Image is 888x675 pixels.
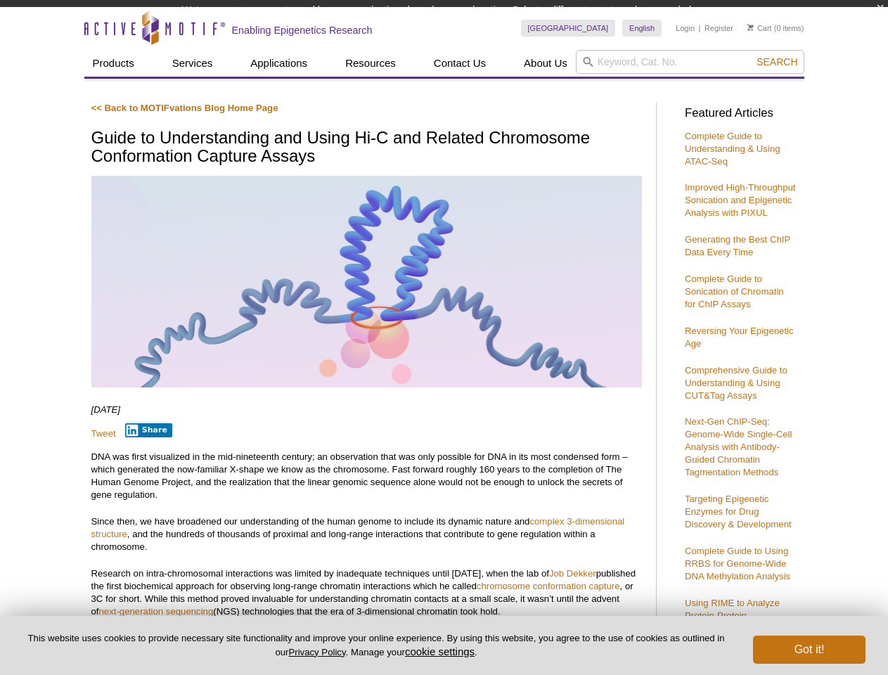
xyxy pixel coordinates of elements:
[91,451,642,501] p: DNA was first visualized in the mid-nineteenth century; an observation that was only possible for...
[747,24,754,31] img: Your Cart
[685,546,790,581] a: Complete Guide to Using RRBS for Genome-Wide DNA Methylation Analysis
[685,274,784,309] a: Complete Guide to Sonication of Chromatin for ChIP Assays
[232,24,373,37] h2: Enabling Epigenetics Research
[337,50,404,77] a: Resources
[685,598,791,634] a: Using RIME to Analyze Protein-Protein Interactions on Chromatin
[91,404,121,415] em: [DATE]
[125,423,172,437] button: Share
[91,428,116,439] a: Tweet
[704,23,733,33] a: Register
[699,20,701,37] li: |
[685,182,796,218] a: Improved High-Throughput Sonication and Epigenetic Analysis with PIXUL
[91,176,642,387] img: Hi-C
[576,50,804,74] input: Keyword, Cat. No.
[685,108,797,120] h3: Featured Articles
[685,494,792,529] a: Targeting Epigenetic Enzymes for Drug Discovery & Development
[622,20,662,37] a: English
[685,234,790,257] a: Generating the Best ChIP Data Every Time
[747,23,772,33] a: Cart
[99,606,214,617] a: next-generation sequencing
[84,50,143,77] a: Products
[515,50,576,77] a: About Us
[242,50,316,77] a: Applications
[549,568,596,579] a: Job Dekker
[91,103,278,113] a: << Back to MOTIFvations Blog Home Page
[405,645,475,657] button: cookie settings
[521,20,616,37] a: [GEOGRAPHIC_DATA]
[685,416,792,477] a: Next-Gen ChIP-Seq: Genome-Wide Single-Cell Analysis with Antibody-Guided Chromatin Tagmentation M...
[91,567,642,618] p: Research on intra-chromosomal interactions was limited by inadequate techniques until [DATE], whe...
[22,632,730,659] p: This website uses cookies to provide necessary site functionality and improve your online experie...
[747,20,804,37] li: (0 items)
[685,326,794,349] a: Reversing Your Epigenetic Age
[685,131,780,167] a: Complete Guide to Understanding & Using ATAC-Seq
[753,636,866,664] button: Got it!
[91,515,642,553] p: Since then, we have broadened our understanding of the human genome to include its dynamic nature...
[676,23,695,33] a: Login
[757,56,797,67] span: Search
[477,581,620,591] a: chromosome conformation capture
[91,129,642,167] h1: Guide to Understanding and Using Hi-C and Related Chromosome Conformation Capture Assays
[685,365,787,401] a: Comprehensive Guide to Understanding & Using CUT&Tag Assays
[288,647,345,657] a: Privacy Policy
[164,50,221,77] a: Services
[752,56,802,68] button: Search
[425,50,494,77] a: Contact Us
